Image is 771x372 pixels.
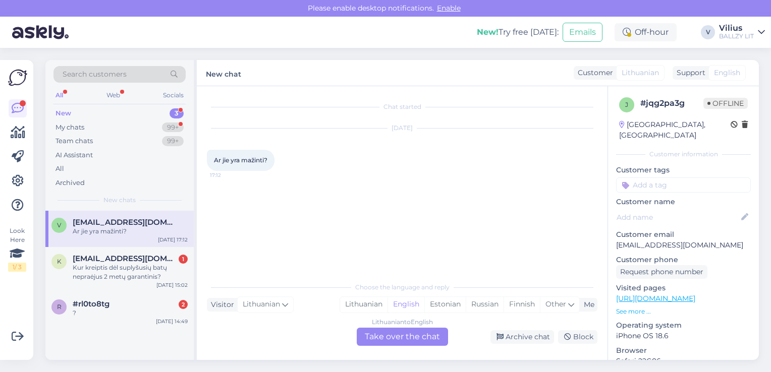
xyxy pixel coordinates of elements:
[545,299,566,308] span: Other
[162,136,184,146] div: 99+
[466,297,504,312] div: Russian
[719,24,765,40] a: ViliusBALLZY LIT
[622,68,659,78] span: Lithuanian
[673,68,705,78] div: Support
[563,23,602,42] button: Emails
[73,299,109,308] span: #rl0to8tg
[616,356,751,366] p: Safari 22G86
[616,320,751,331] p: Operating system
[616,331,751,341] p: iPhone OS 18.6
[56,122,84,133] div: My chats
[619,119,731,141] div: [GEOGRAPHIC_DATA], [GEOGRAPHIC_DATA]
[490,330,554,344] div: Archive chat
[57,303,62,311] span: r
[558,330,597,344] div: Block
[615,23,677,41] div: Off-hour
[616,229,751,240] p: Customer email
[56,178,85,188] div: Archived
[56,136,93,146] div: Team chats
[477,27,499,37] b: New!
[53,89,65,102] div: All
[616,294,695,303] a: [URL][DOMAIN_NAME]
[156,318,188,325] div: [DATE] 14:49
[158,236,188,243] div: [DATE] 17:12
[8,68,27,87] img: Askly Logo
[616,283,751,293] p: Visited pages
[616,240,751,251] p: [EMAIL_ADDRESS][DOMAIN_NAME]
[56,108,71,118] div: New
[161,89,186,102] div: Socials
[207,283,597,292] div: Choose the language and reply
[73,218,178,227] span: vanesa.vegelyte@gmail.com
[207,123,597,133] div: [DATE]
[504,297,540,312] div: Finnish
[170,108,184,118] div: 3
[210,171,248,179] span: 17:12
[701,25,715,39] div: V
[616,150,751,159] div: Customer information
[179,300,188,309] div: 2
[580,299,594,310] div: Me
[719,24,754,32] div: Vilius
[617,212,739,223] input: Add name
[73,227,188,236] div: Ar jie yra mažinti?
[207,299,234,310] div: Visitor
[57,221,61,229] span: v
[714,68,740,78] span: English
[63,69,127,80] span: Search customers
[616,345,751,356] p: Browser
[574,68,613,78] div: Customer
[616,255,751,265] p: Customer phone
[207,102,597,111] div: Chat started
[8,226,26,272] div: Look Here
[56,164,64,174] div: All
[477,26,559,38] div: Try free [DATE]:
[616,165,751,175] p: Customer tags
[73,254,178,263] span: kavamonika123@gmail.com
[616,197,751,207] p: Customer name
[104,89,122,102] div: Web
[73,308,188,318] div: ?
[357,328,448,346] div: Take over the chat
[156,281,188,289] div: [DATE] 15:02
[372,318,433,327] div: Lithuanian to English
[719,32,754,40] div: BALLZY LIT
[388,297,424,312] div: English
[616,265,707,279] div: Request phone number
[625,101,628,108] span: j
[8,263,26,272] div: 1 / 3
[434,4,464,13] span: Enable
[73,263,188,281] div: Kur kreiptis dėl suplyšusių batų nepraėjus 2 metų garantinis?
[103,196,136,205] span: New chats
[616,307,751,316] p: See more ...
[703,98,748,109] span: Offline
[179,255,188,264] div: 1
[640,97,703,109] div: # jqg2pa3g
[340,297,388,312] div: Lithuanian
[243,299,280,310] span: Lithuanian
[162,122,184,133] div: 99+
[424,297,466,312] div: Estonian
[206,66,241,80] label: New chat
[214,156,267,164] span: Ar jie yra mažinti?
[57,258,62,265] span: k
[616,177,751,193] input: Add a tag
[56,150,93,160] div: AI Assistant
